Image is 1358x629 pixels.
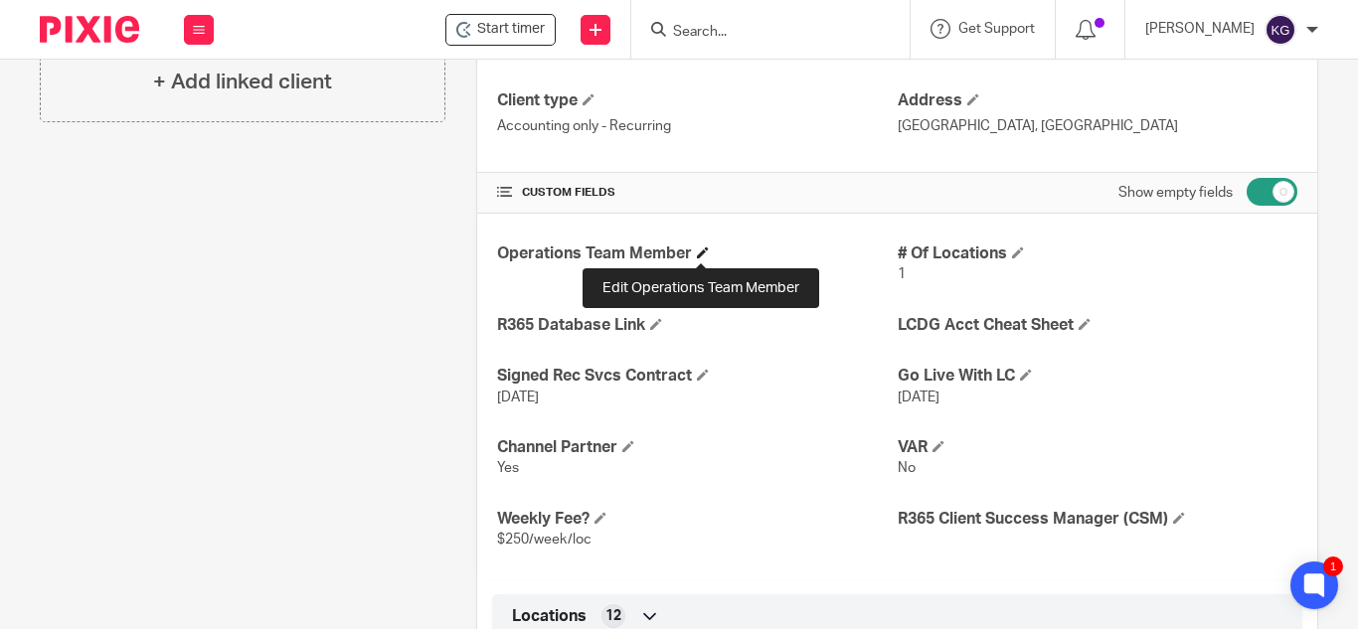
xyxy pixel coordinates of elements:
span: [DATE] [497,391,539,404]
img: svg%3E [1265,14,1296,46]
h4: Signed Rec Svcs Contract [497,366,897,387]
div: 1 [1323,556,1343,576]
span: 12 [605,606,621,626]
h4: Channel Partner [497,437,897,458]
img: Pixie [40,16,139,43]
p: Accounting only - Recurring [497,116,897,136]
h4: Address [898,90,1297,111]
h4: R365 Database Link [497,315,897,336]
h4: Go Live With LC [898,366,1297,387]
span: No [898,461,916,475]
span: Start timer [477,19,545,40]
span: 1 [898,267,906,281]
input: Search [671,24,850,42]
h4: R365 Client Success Manager (CSM) [898,509,1297,530]
p: [PERSON_NAME] [1145,19,1255,39]
h4: + Add linked client [153,67,332,97]
h4: CUSTOM FIELDS [497,185,897,201]
div: Sook Pastry - Lanark LLC [445,14,556,46]
h4: Weekly Fee? [497,509,897,530]
h4: Operations Team Member [497,243,897,264]
p: [GEOGRAPHIC_DATA], [GEOGRAPHIC_DATA] [898,116,1297,136]
span: Get Support [958,22,1035,36]
label: Show empty fields [1118,183,1233,203]
h4: # Of Locations [898,243,1297,264]
h4: VAR [898,437,1297,458]
span: Locations [512,606,587,627]
span: Yes [497,461,519,475]
span: $250/week/loc [497,533,592,547]
span: [DATE] [898,391,939,404]
h4: LCDG Acct Cheat Sheet [898,315,1297,336]
h4: Client type [497,90,897,111]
